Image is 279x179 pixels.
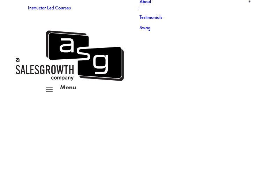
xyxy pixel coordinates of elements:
[28,5,139,13] a: Instructor Led Courses
[14,79,124,85] a: A Sales Growth Company Logo
[44,84,55,95] span: a
[139,25,251,32] a: Swag
[14,28,124,84] img: ASG Co. Logo
[139,14,251,22] a: Testimonials
[60,83,76,91] span: Menu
